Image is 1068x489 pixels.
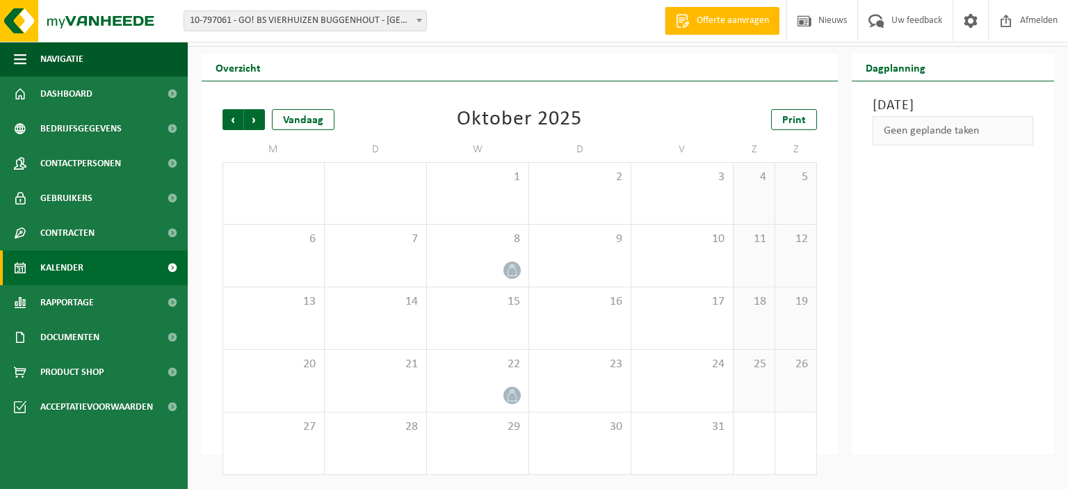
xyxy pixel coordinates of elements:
[40,390,153,424] span: Acceptatievoorwaarden
[536,232,624,247] span: 9
[40,181,92,216] span: Gebruikers
[529,137,631,162] td: D
[741,294,768,310] span: 18
[332,232,419,247] span: 7
[536,294,624,310] span: 16
[536,357,624,372] span: 23
[693,14,772,28] span: Offerte aanvragen
[40,285,94,320] span: Rapportage
[638,357,726,372] span: 24
[873,116,1034,145] div: Geen geplande taken
[434,170,521,185] span: 1
[40,77,92,111] span: Dashboard
[272,109,334,130] div: Vandaag
[771,109,817,130] a: Print
[230,294,317,310] span: 13
[40,146,121,181] span: Contactpersonen
[782,170,809,185] span: 5
[325,137,427,162] td: D
[782,294,809,310] span: 19
[202,54,275,81] h2: Overzicht
[434,357,521,372] span: 22
[638,170,726,185] span: 3
[40,216,95,250] span: Contracten
[230,357,317,372] span: 20
[332,357,419,372] span: 21
[638,232,726,247] span: 10
[427,137,529,162] td: W
[230,419,317,435] span: 27
[222,109,243,130] span: Vorige
[184,11,426,31] span: 10-797061 - GO! BS VIERHUIZEN BUGGENHOUT - BUGGENHOUT
[434,419,521,435] span: 29
[184,10,427,31] span: 10-797061 - GO! BS VIERHUIZEN BUGGENHOUT - BUGGENHOUT
[244,109,265,130] span: Volgende
[734,137,775,162] td: Z
[40,320,99,355] span: Documenten
[638,419,726,435] span: 31
[852,54,939,81] h2: Dagplanning
[741,357,768,372] span: 25
[434,232,521,247] span: 8
[40,111,122,146] span: Bedrijfsgegevens
[782,357,809,372] span: 26
[782,115,806,126] span: Print
[40,250,83,285] span: Kalender
[741,232,768,247] span: 11
[873,95,1034,116] h3: [DATE]
[332,419,419,435] span: 28
[230,232,317,247] span: 6
[222,137,325,162] td: M
[775,137,817,162] td: Z
[638,294,726,310] span: 17
[332,294,419,310] span: 14
[536,170,624,185] span: 2
[741,170,768,185] span: 4
[40,42,83,77] span: Navigatie
[782,232,809,247] span: 12
[434,294,521,310] span: 15
[631,137,734,162] td: V
[665,7,779,35] a: Offerte aanvragen
[457,109,582,130] div: Oktober 2025
[40,355,104,390] span: Product Shop
[536,419,624,435] span: 30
